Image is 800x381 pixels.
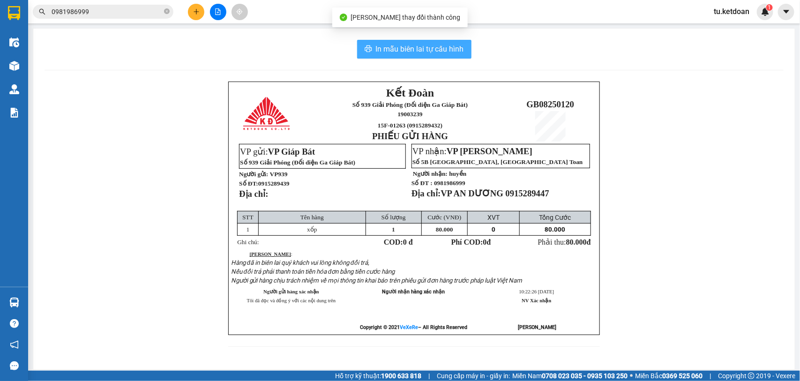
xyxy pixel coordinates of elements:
span: 0 [492,226,495,233]
span: copyright [748,373,755,379]
img: icon-new-feature [761,7,770,16]
span: Cước (VNĐ) [428,214,462,221]
td: XVT [468,211,519,224]
span: tu.ketdoan [706,6,757,17]
span: search [39,8,45,15]
span: Ghi chú: [237,239,259,246]
strong: COD: [384,238,413,246]
strong: Người gửi hàng xác nhận [263,289,319,294]
strong: Số ĐT: [239,180,289,187]
span: VP gửi: [240,147,315,157]
span: STT [242,214,254,221]
span: 19003239 [397,111,422,118]
span: [PERSON_NAME] thay đổi thành công [351,14,461,21]
span: 19003239 [45,43,69,50]
span: đ [587,238,591,246]
span: 15F-01263 (0915289432) [39,52,75,67]
span: close-circle [164,7,170,16]
strong: 0708 023 035 - 0935 103 250 [542,372,628,380]
strong: Địa chỉ: [239,189,268,199]
span: Số 939 Giải Phóng (Đối diện Ga Giáp Bát) [240,159,355,166]
span: 10:22:26 [DATE] [519,289,554,294]
span: question-circle [10,319,19,328]
strong: PHIẾU GỬI HÀNG [372,131,448,141]
strong: PHIẾU GỬI HÀNG [33,68,81,89]
span: Kết Đoàn [386,87,434,99]
span: Nếu đổi trả phải thanh toán tiền hóa đơn bằng tiền cước hàng [231,268,395,275]
strong: Người gửi: [239,171,268,178]
img: logo [243,97,292,131]
span: Số lượng [381,214,406,221]
span: Kết Đoàn [33,5,81,17]
span: VP939 [270,171,288,178]
span: close-circle [164,8,170,14]
span: VP AN DƯƠNG 0915289447 [441,188,549,198]
span: : [250,252,292,257]
span: 80.000 [436,226,453,233]
span: GB08250166 [88,47,136,57]
strong: Người nhận: [413,170,448,177]
span: ⚪️ [630,374,633,378]
span: | [428,371,430,381]
span: 0981986999 [434,179,465,187]
strong: Số ĐT : [411,179,433,187]
img: warehouse-icon [9,298,19,307]
span: notification [10,340,19,349]
strong: Địa chỉ: [411,188,441,198]
span: xốp [307,226,317,233]
img: warehouse-icon [9,84,19,94]
input: Tìm tên, số ĐT hoặc mã đơn [52,7,162,17]
span: Hỗ trợ kỹ thuật: [335,371,421,381]
span: Miền Bắc [635,371,703,381]
span: Hàng đã in biên lai quý khách vui lòng không đổi trả, [231,259,370,266]
span: Số 939 Giải Phóng (Đối diện Ga Giáp Bát) [32,19,82,41]
span: 1 [768,4,771,11]
span: 15F-01263 (0915289432) [378,122,442,129]
a: VeXeRe [400,324,418,330]
span: check-circle [340,14,347,21]
span: printer [365,45,372,54]
strong: NV Xác nhận [522,298,551,303]
span: 0915289439 [258,180,290,187]
span: Cung cấp máy in - giấy in: [437,371,510,381]
span: Số 939 Giải Phóng (Đối diện Ga Giáp Bát) [352,101,468,108]
strong: 0369 525 060 [662,372,703,380]
span: Người gửi hàng chịu trách nhiệm về mọi thông tin khai báo trên phiếu gửi đơn hàng trước pháp luật... [231,277,522,284]
span: Phải thu: [538,238,591,246]
img: logo [5,30,25,64]
img: logo-vxr [8,6,20,20]
span: Miền Nam [512,371,628,381]
strong: [PERSON_NAME] [250,252,291,257]
td: Tổng Cước [519,211,591,224]
strong: Copyright © 2021 – All Rights Reserved [360,324,467,330]
span: 1 [392,226,395,233]
span: VP nhận: [412,146,532,156]
span: VP Giáp Bát [268,147,315,157]
span: Số 5B [GEOGRAPHIC_DATA], [GEOGRAPHIC_DATA] Toan [412,158,583,165]
img: warehouse-icon [9,61,19,71]
sup: 1 [766,4,773,11]
span: file-add [215,8,221,15]
span: message [10,361,19,370]
span: In mẫu biên lai tự cấu hình [376,43,464,55]
span: plus [193,8,200,15]
span: GB08250120 [527,99,575,109]
span: | [710,371,711,381]
img: solution-icon [9,108,19,118]
span: 80.000 [545,226,565,233]
span: Tôi đã đọc và đồng ý với các nội dung trên [247,298,336,303]
button: plus [188,4,204,20]
span: Người nhận hàng xác nhận [382,289,445,295]
strong: [PERSON_NAME] [518,324,556,330]
span: 0 đ [403,238,413,246]
span: aim [236,8,243,15]
span: VP [PERSON_NAME] [447,146,532,156]
span: Tên hàng [300,214,324,221]
button: printerIn mẫu biên lai tự cấu hình [357,40,471,59]
strong: Phí COD: đ [451,238,491,246]
button: aim [232,4,248,20]
span: huyền [449,170,466,177]
span: 0 [483,238,487,246]
span: 1 [247,226,250,233]
span: 80.000 [566,238,587,246]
